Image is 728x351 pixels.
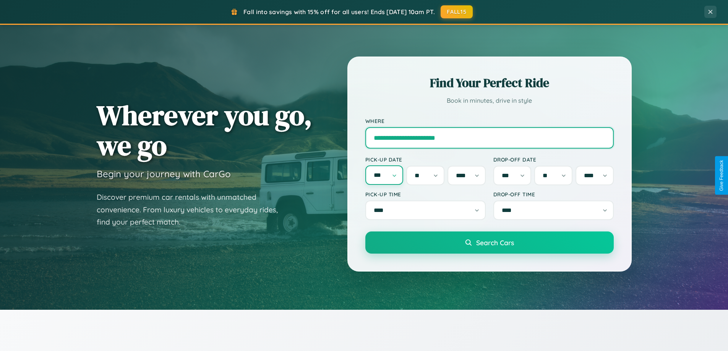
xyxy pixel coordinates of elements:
[365,95,614,106] p: Book in minutes, drive in style
[476,238,514,247] span: Search Cars
[365,156,486,163] label: Pick-up Date
[493,156,614,163] label: Drop-off Date
[441,5,473,18] button: FALL15
[97,100,312,160] h1: Wherever you go, we go
[719,160,724,191] div: Give Feedback
[365,191,486,197] label: Pick-up Time
[97,191,288,228] p: Discover premium car rentals with unmatched convenience. From luxury vehicles to everyday rides, ...
[97,168,231,180] h3: Begin your journey with CarGo
[243,8,435,16] span: Fall into savings with 15% off for all users! Ends [DATE] 10am PT.
[365,231,614,254] button: Search Cars
[365,118,614,124] label: Where
[365,74,614,91] h2: Find Your Perfect Ride
[493,191,614,197] label: Drop-off Time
